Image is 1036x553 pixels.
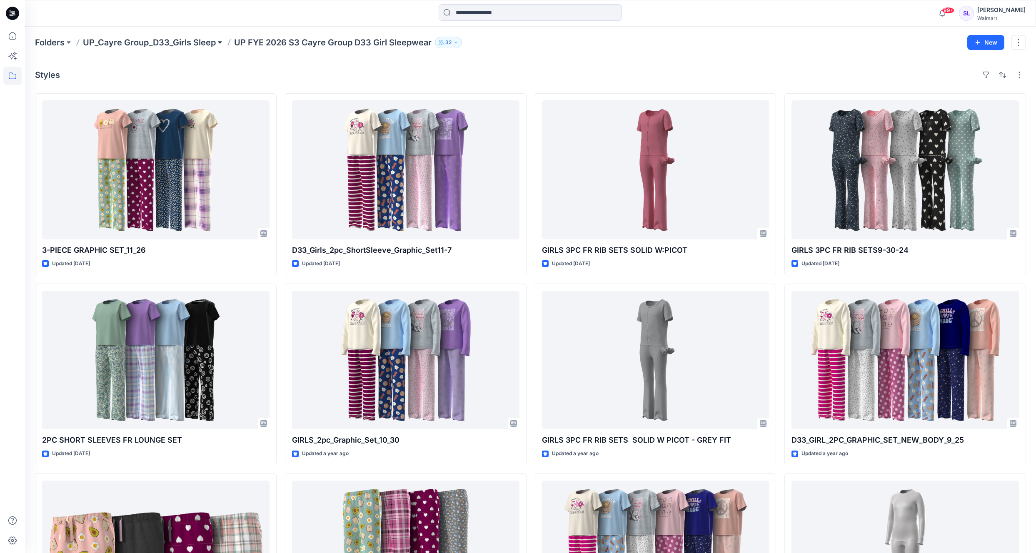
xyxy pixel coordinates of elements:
[542,244,769,256] p: GIRLS 3PC FR RIB SETS SOLID W:PICOT
[302,259,340,268] p: Updated [DATE]
[292,434,519,446] p: GIRLS_2pc_Graphic_Set_10_30
[552,449,599,458] p: Updated a year ago
[83,37,216,48] a: UP_Cayre Group_D33_Girls Sleep
[292,100,519,239] a: D33_Girls_2pc_ShortSleeve_Graphic_Set11-7
[42,244,270,256] p: 3-PIECE GRAPHIC SET_11_26
[542,434,769,446] p: GIRLS 3PC FR RIB SETS SOLID W PICOT - GREY FIT
[801,259,839,268] p: Updated [DATE]
[542,100,769,239] a: GIRLS 3PC FR RIB SETS SOLID W:PICOT
[292,244,519,256] p: D33_Girls_2pc_ShortSleeve_Graphic_Set11-7
[52,449,90,458] p: Updated [DATE]
[801,449,848,458] p: Updated a year ago
[542,291,769,430] a: GIRLS 3PC FR RIB SETS SOLID W PICOT - GREY FIT
[42,291,270,430] a: 2PC SHORT SLEEVES FR LOUNGE SET
[302,449,349,458] p: Updated a year ago
[234,37,432,48] p: UP FYE 2026 S3 Cayre Group D33 Girl Sleepwear
[967,35,1004,50] button: New
[435,37,462,48] button: 32
[959,6,974,21] div: SL
[35,37,65,48] a: Folders
[977,15,1026,21] div: Walmart
[292,291,519,430] a: GIRLS_2pc_Graphic_Set_10_30
[42,434,270,446] p: 2PC SHORT SLEEVES FR LOUNGE SET
[445,38,452,47] p: 32
[791,100,1019,239] a: GIRLS 3PC FR RIB SETS9-30-24
[52,259,90,268] p: Updated [DATE]
[552,259,590,268] p: Updated [DATE]
[35,70,60,80] h4: Styles
[977,5,1026,15] div: [PERSON_NAME]
[791,291,1019,430] a: D33_GIRL_2PC_GRAPHIC_SET_NEW_BODY_9_25
[942,7,954,14] span: 99+
[791,434,1019,446] p: D33_GIRL_2PC_GRAPHIC_SET_NEW_BODY_9_25
[42,100,270,239] a: 3-PIECE GRAPHIC SET_11_26
[791,244,1019,256] p: GIRLS 3PC FR RIB SETS9-30-24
